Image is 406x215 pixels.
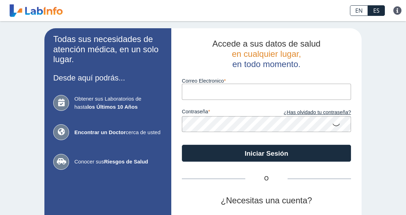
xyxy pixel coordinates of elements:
[213,39,321,48] span: Accede a sus datos de salud
[182,145,351,162] button: Iniciar Sesión
[87,104,138,110] b: los Últimos 10 Años
[368,5,385,16] a: ES
[74,95,162,111] span: Obtener sus Laboratorios de hasta
[350,5,368,16] a: EN
[182,109,266,117] label: contraseña
[74,129,126,135] b: Encontrar un Doctor
[53,34,162,65] h2: Todas sus necesidades de atención médica, en un solo lugar.
[104,159,148,165] b: Riesgos de Salud
[232,59,300,69] span: en todo momento.
[266,109,351,117] a: ¿Has olvidado tu contraseña?
[53,73,162,82] h3: Desde aquí podrás...
[74,158,162,166] span: Conocer sus
[182,78,351,84] label: Correo Electronico
[232,49,301,59] span: en cualquier lugar,
[245,174,288,183] span: O
[182,196,351,206] h2: ¿Necesitas una cuenta?
[74,129,162,137] span: cerca de usted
